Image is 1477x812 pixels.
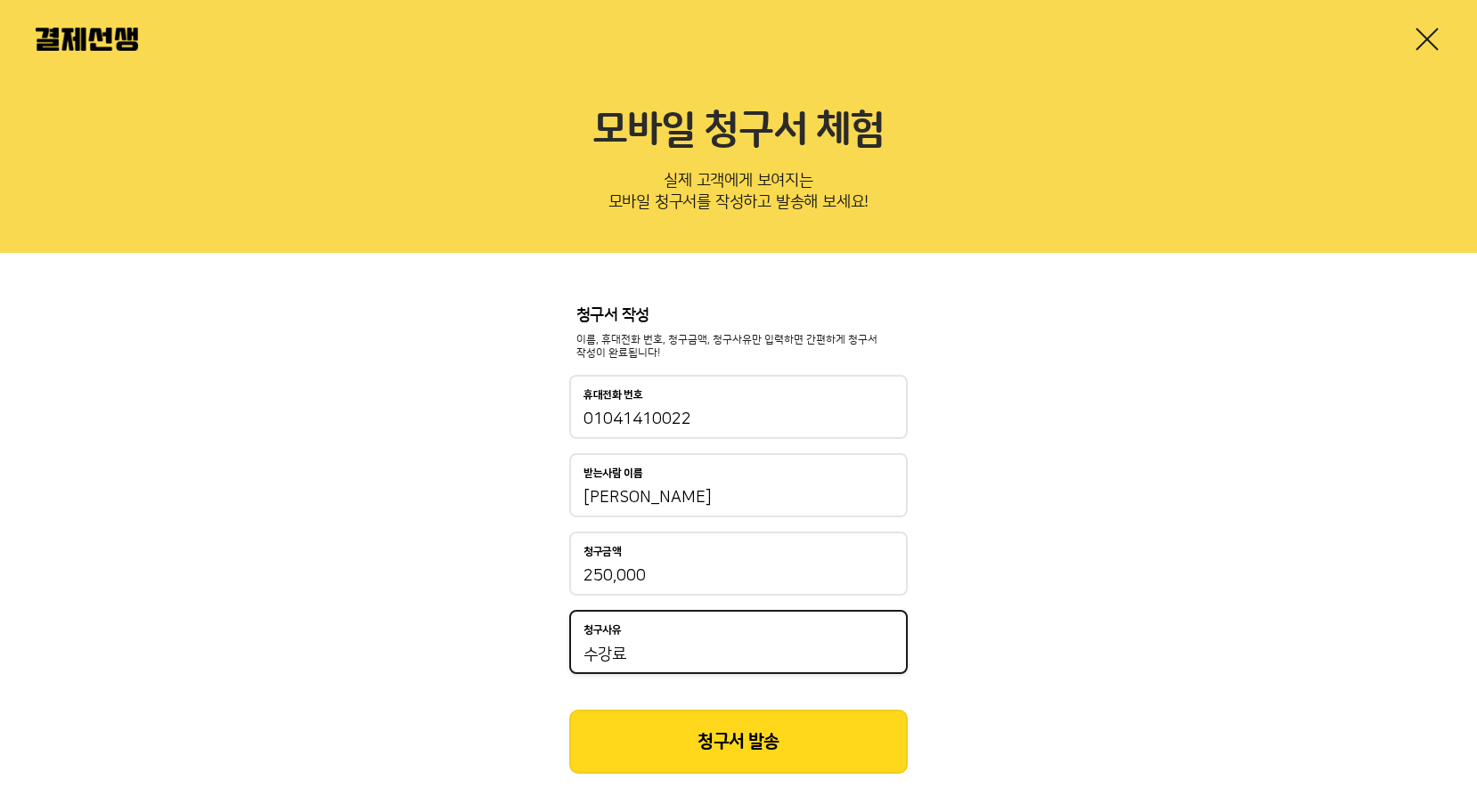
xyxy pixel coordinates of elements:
[576,333,901,361] p: 이름, 휴대전화 번호, 청구금액, 청구사유만 입력하면 간편하게 청구서 작성이 완료됩니다!
[583,389,643,402] p: 휴대전화 번호
[36,107,1441,155] h2: 모바일 청구서 체험
[36,166,1441,224] p: 실제 고객에게 보여지는 모바일 청구서를 작성하고 발송해 보세요!
[583,644,894,665] input: 청구사유
[576,306,901,326] p: 청구서 작성
[583,409,894,430] input: 휴대전화 번호
[583,546,622,558] p: 청구금액
[583,565,894,587] input: 청구금액
[583,467,643,480] p: 받는사람 이름
[569,710,908,774] button: 청구서 발송
[583,624,622,637] p: 청구사유
[583,487,894,508] input: 받는사람 이름
[36,28,138,51] img: 결제선생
